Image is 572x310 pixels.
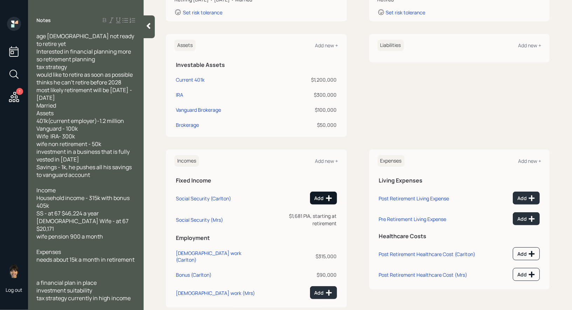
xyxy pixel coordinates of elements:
div: [DEMOGRAPHIC_DATA] work (Mrs) [176,290,255,296]
div: $1,200,000 [279,76,337,83]
div: $315,000 [265,253,337,260]
button: Add [310,286,337,299]
div: Add [315,289,332,296]
div: Vanguard Brokerage [176,106,221,113]
div: Post Retirement Living Expense [379,195,449,202]
div: Add [517,215,535,222]
div: Add [517,271,535,278]
img: treva-nostdahl-headshot.png [7,264,21,278]
button: Add [513,192,540,205]
button: Add [513,212,540,225]
h6: Incomes [174,155,199,167]
div: Add [315,195,332,202]
div: [DEMOGRAPHIC_DATA] work (Carlton) [176,250,262,263]
div: $300,000 [279,91,337,98]
h6: Liabilities [378,40,404,51]
div: Social Security (Mrs) [176,216,223,223]
div: Post Retirement Healthcare Cost (Carlton) [379,251,476,257]
div: Social Security (Carlton) [176,195,231,202]
div: Add [517,250,535,257]
span: Expenses needs about 15k a month in retirement [36,248,135,263]
div: Bonus (Carlton) [176,271,212,278]
h5: Fixed Income [176,177,337,184]
div: Add new + [315,42,338,49]
div: Brokerage [176,121,199,129]
div: Log out [6,287,22,293]
h6: Assets [174,40,195,51]
div: Post Retirement Healthcare Cost (Mrs) [379,271,468,278]
div: 7 [16,88,23,95]
div: Add new + [315,158,338,164]
span: age [DEMOGRAPHIC_DATA] not ready to retire yet Interested in financial planning more so retiremen... [36,32,135,179]
div: Current 401k [176,76,205,83]
h5: Living Expenses [379,177,540,184]
div: Pre Retirement Living Expense [379,216,447,222]
button: Add [513,268,540,281]
div: IRA [176,91,183,98]
div: Set risk tolerance [386,9,426,16]
div: Add new + [518,42,541,49]
div: Add new + [518,158,541,164]
div: $90,000 [265,271,337,278]
h6: Expenses [378,155,405,167]
div: $50,000 [279,121,337,129]
button: Add [310,192,337,205]
h5: Healthcare Costs [379,233,540,240]
div: $100,000 [279,106,337,113]
div: Add [517,195,535,202]
label: Notes [36,17,51,24]
div: $1,681 PIA, starting at retirement [265,212,337,227]
div: Set risk tolerance [183,9,222,16]
span: Income Household income - 315k with bonus 405k SS - at 67 $46,224 a year [DEMOGRAPHIC_DATA] Wife ... [36,186,131,240]
h5: Investable Assets [176,62,337,68]
button: Add [513,247,540,260]
h5: Employment [176,235,337,241]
